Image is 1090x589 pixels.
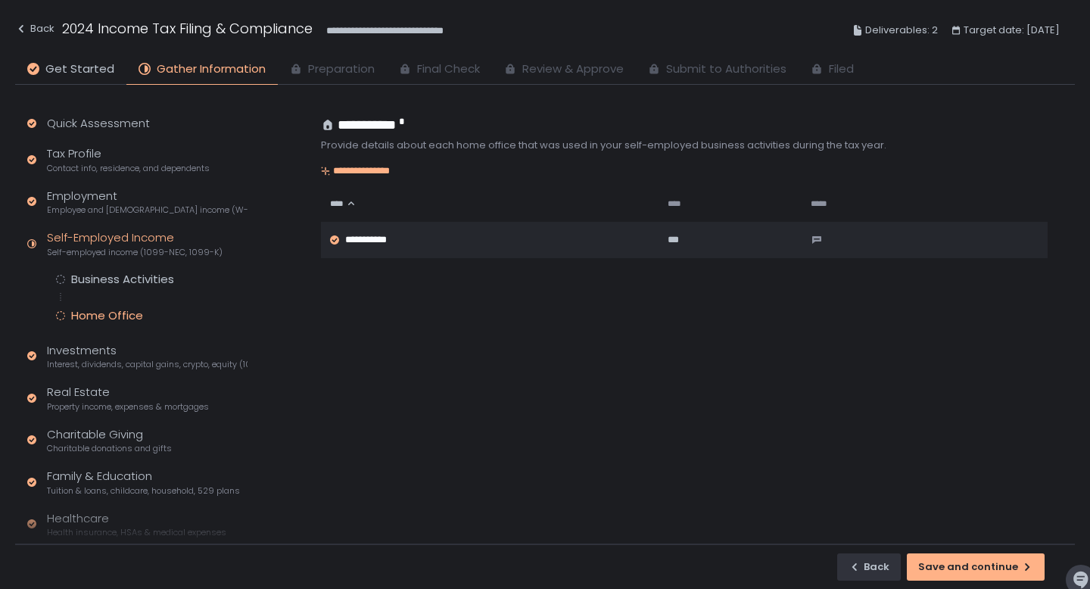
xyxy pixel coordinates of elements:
[47,426,172,455] div: Charitable Giving
[47,359,248,370] span: Interest, dividends, capital gains, crypto, equity (1099s, K-1s)
[907,553,1045,581] button: Save and continue
[47,401,209,413] span: Property income, expenses & mortgages
[45,61,114,78] span: Get Started
[47,527,226,538] span: Health insurance, HSAs & medical expenses
[15,20,54,38] div: Back
[71,308,143,323] div: Home Office
[47,247,223,258] span: Self-employed income (1099-NEC, 1099-K)
[47,115,150,132] div: Quick Assessment
[417,61,480,78] span: Final Check
[918,560,1033,574] div: Save and continue
[522,61,624,78] span: Review & Approve
[71,272,174,287] div: Business Activities
[47,145,210,174] div: Tax Profile
[865,21,938,39] span: Deliverables: 2
[47,188,248,217] div: Employment
[47,229,223,258] div: Self-Employed Income
[47,384,209,413] div: Real Estate
[47,163,210,174] span: Contact info, residence, and dependents
[837,553,901,581] button: Back
[62,18,313,39] h1: 2024 Income Tax Filing & Compliance
[47,443,172,454] span: Charitable donations and gifts
[849,560,889,574] div: Back
[157,61,266,78] span: Gather Information
[47,204,248,216] span: Employee and [DEMOGRAPHIC_DATA] income (W-2s)
[321,139,1048,152] div: Provide details about each home office that was used in your self-employed business activities du...
[666,61,786,78] span: Submit to Authorities
[964,21,1060,39] span: Target date: [DATE]
[47,342,248,371] div: Investments
[47,468,240,497] div: Family & Education
[308,61,375,78] span: Preparation
[829,61,854,78] span: Filed
[47,510,226,539] div: Healthcare
[47,485,240,497] span: Tuition & loans, childcare, household, 529 plans
[15,18,54,43] button: Back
